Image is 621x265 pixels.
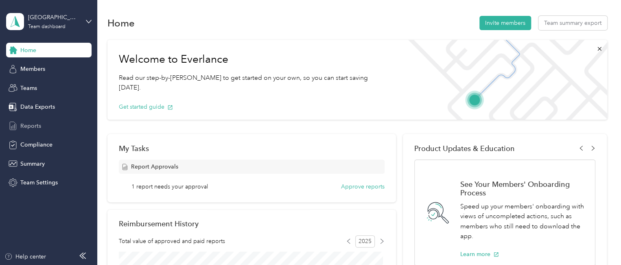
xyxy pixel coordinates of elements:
button: Team summary export [538,16,607,30]
button: Get started guide [119,103,173,111]
span: Teams [20,84,37,92]
iframe: Everlance-gr Chat Button Frame [575,219,621,265]
h1: Welcome to Everlance [119,53,389,66]
h1: See Your Members' Onboarding Process [460,180,586,197]
h1: Home [107,19,135,27]
p: Read our step-by-[PERSON_NAME] to get started on your own, so you can start saving [DATE]. [119,73,389,93]
div: My Tasks [119,144,385,153]
span: 1 report needs your approval [131,182,208,191]
img: Welcome to everlance [400,40,607,120]
span: Reports [20,122,41,130]
span: Report Approvals [131,162,178,171]
button: Approve reports [341,182,385,191]
span: Total value of approved and paid reports [119,237,225,245]
span: Members [20,65,45,73]
span: Compliance [20,140,52,149]
p: Speed up your members' onboarding with views of uncompleted actions, such as members who still ne... [460,201,586,241]
h2: Reimbursement History [119,219,199,228]
span: Summary [20,160,45,168]
button: Help center [4,252,46,261]
span: Product Updates & Education [414,144,515,153]
span: Data Exports [20,103,55,111]
span: Home [20,46,36,55]
span: Team Settings [20,178,58,187]
span: 2025 [355,235,375,247]
div: [GEOGRAPHIC_DATA] [28,13,79,22]
div: Team dashboard [28,24,66,29]
button: Invite members [479,16,531,30]
button: Learn more [460,250,499,258]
